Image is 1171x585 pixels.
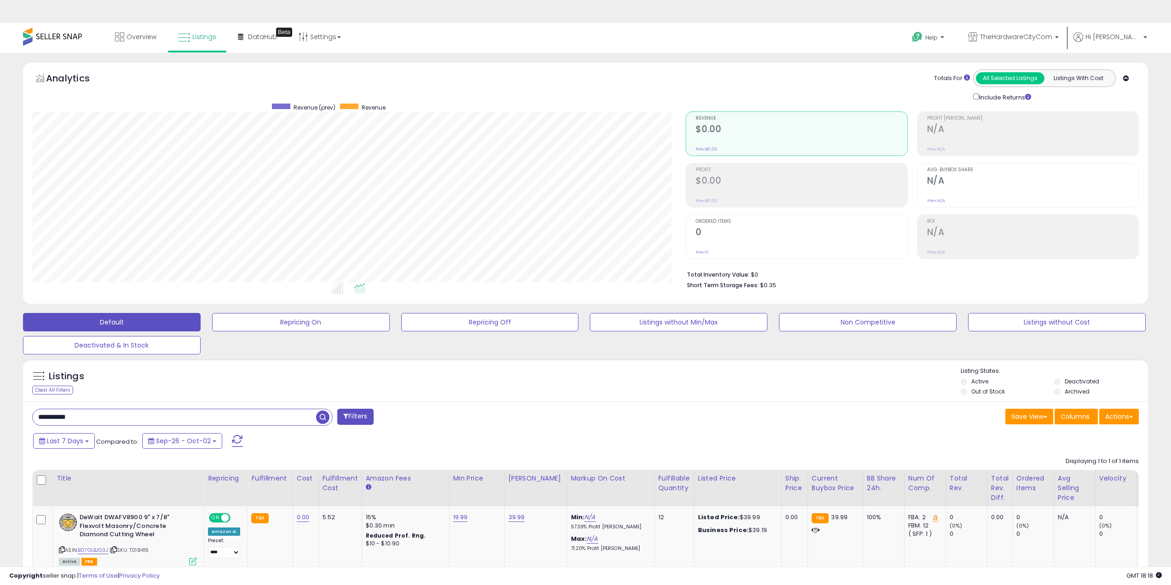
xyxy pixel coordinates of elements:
span: $0.35 [760,281,776,290]
a: Listings [171,23,223,51]
span: OFF [229,514,244,522]
h2: N/A [927,124,1138,136]
div: Totals For [934,74,970,83]
div: $10 - $10.90 [366,540,442,548]
button: All Selected Listings [976,72,1044,84]
div: 0 [950,513,987,521]
span: Hi [PERSON_NAME] [1085,32,1141,41]
div: Displaying 1 to 1 of 1 items [1066,457,1139,466]
div: seller snap | | [9,572,160,580]
button: Sep-26 - Oct-02 [142,433,222,449]
span: Profit [PERSON_NAME] [927,116,1138,121]
span: Profit [696,168,907,173]
div: Ordered Items [1016,474,1050,493]
b: Short Term Storage Fees: [687,281,759,289]
b: Listed Price: [698,513,740,521]
span: Listings [192,32,216,41]
div: Repricing [208,474,243,483]
button: Listings With Cost [1044,72,1113,84]
b: Total Inventory Value: [687,271,750,278]
div: 12 [658,513,687,521]
button: Save View [1005,409,1053,424]
span: ROI [927,219,1138,224]
div: Fulfillment Cost [323,474,358,493]
a: Settings [292,23,348,51]
div: [PERSON_NAME] [508,474,563,483]
a: 39.99 [508,513,525,522]
div: $0.30 min [366,521,442,530]
h5: Listings [49,370,84,383]
a: 0.00 [297,513,310,522]
div: 0 [1099,513,1136,521]
small: FBA [251,513,268,523]
span: Columns [1061,412,1090,421]
div: Tooltip anchor [276,28,292,37]
button: Non Competitive [779,313,957,331]
a: B07GLBJG3J [78,546,108,554]
div: 0 [950,530,987,538]
div: 0 [1099,530,1136,538]
span: All listings currently available for purchase on Amazon [59,558,80,566]
button: Listings without Cost [968,313,1146,331]
b: Reduced Prof. Rng. [366,532,426,539]
span: Revenue [696,116,907,121]
div: $39.99 [698,513,774,521]
h2: $0.00 [696,175,907,188]
span: Sep-26 - Oct-02 [156,436,211,446]
small: Prev: 0 [696,249,709,255]
div: 100% [867,513,897,521]
a: N/A [584,513,595,522]
a: DataHub [231,23,284,51]
div: Fulfillment [251,474,288,483]
div: FBA: 2 [908,513,939,521]
th: The percentage added to the cost of goods (COGS) that forms the calculator for Min & Max prices. [567,470,654,506]
div: Velocity [1099,474,1133,483]
button: Columns [1055,409,1098,424]
label: Out of Stock [971,388,1005,395]
div: 0 [1016,530,1054,538]
span: 39.99 [831,513,848,521]
div: N/A [1058,513,1088,521]
div: $39.19 [698,526,774,534]
b: DeWalt DWAFV8900 9" x 7/8" Flexvolt Masonry/Concrete Diamond Cutting Wheel [80,513,191,541]
span: Last 7 Days [47,436,83,446]
button: Listings without Min/Max [590,313,767,331]
div: Preset: [208,538,240,558]
span: TheHardwareCityCom [980,32,1052,41]
div: ( SFP: 1 ) [908,530,939,538]
h2: 0 [696,227,907,239]
h2: N/A [927,175,1138,188]
small: FBA [812,513,829,523]
span: Ordered Items [696,219,907,224]
small: (0%) [1016,522,1029,529]
div: Current Buybox Price [812,474,859,493]
div: Min Price [453,474,501,483]
p: 57.39% Profit [PERSON_NAME] [571,524,647,530]
small: Prev: N/A [927,146,945,152]
span: Avg. Buybox Share [927,168,1138,173]
span: FBA [81,558,97,566]
div: Cost [297,474,315,483]
a: 19.99 [453,513,468,522]
div: 5.52 [323,513,355,521]
a: Hi [PERSON_NAME] [1073,32,1147,53]
button: Filters [337,409,373,425]
div: Avg Selling Price [1058,474,1091,503]
span: 2025-10-10 18:18 GMT [1126,571,1162,580]
span: Revenue [362,104,386,111]
h2: $0.00 [696,124,907,136]
div: FBM: 12 [908,521,939,530]
div: Ship Price [785,474,804,493]
div: Total Rev. [950,474,983,493]
img: 51hGNpIuv5L._SL40_.jpg [59,513,77,532]
p: Listing States: [961,367,1148,376]
small: (0%) [1099,522,1112,529]
b: Max: [571,534,587,543]
div: Markup on Cost [571,474,651,483]
b: Business Price: [698,526,749,534]
button: Default [23,313,201,331]
span: DataHub [248,32,277,41]
button: Repricing Off [401,313,579,331]
div: 0.00 [991,513,1005,521]
div: Include Returns [966,92,1042,102]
